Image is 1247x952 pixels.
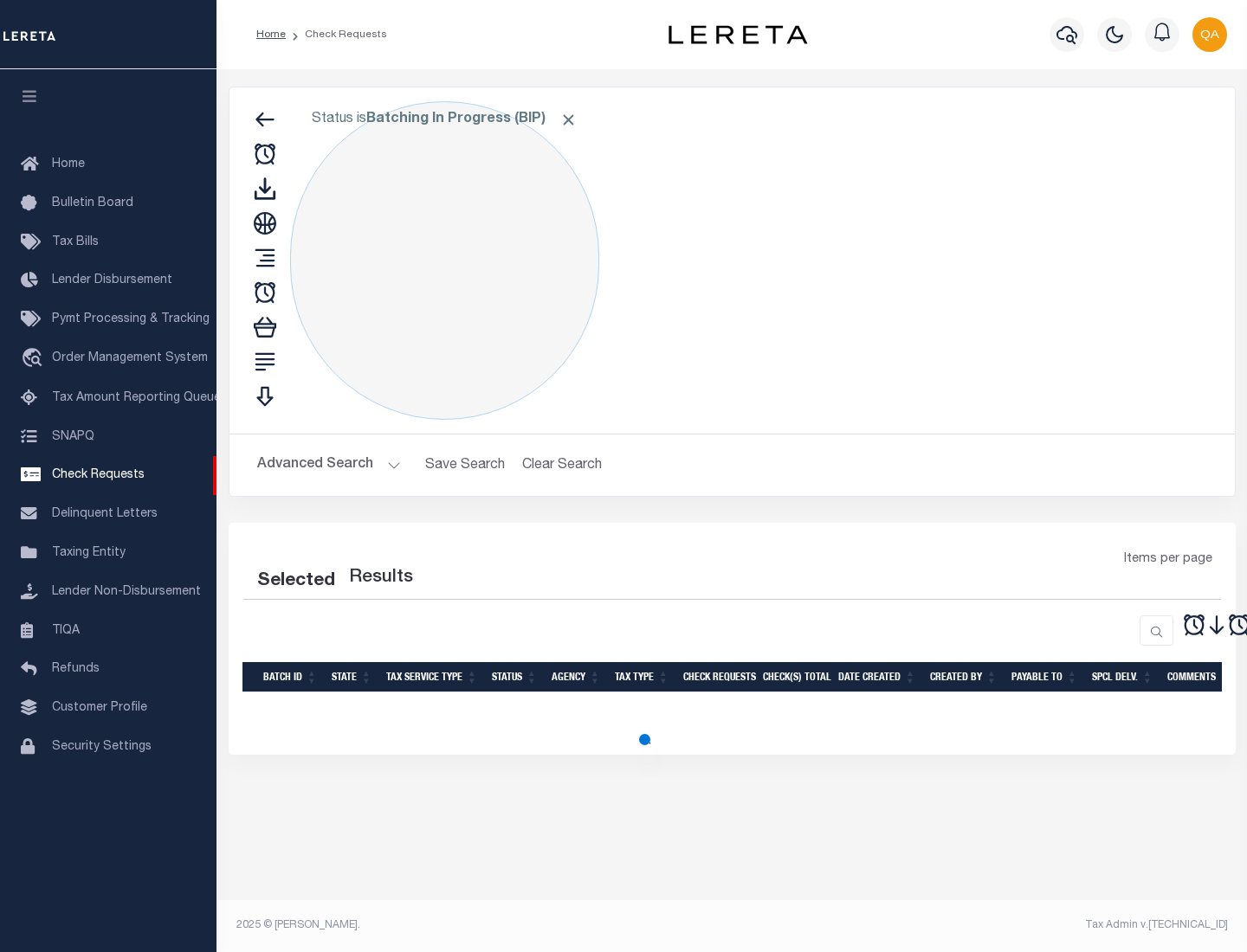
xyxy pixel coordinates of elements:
[52,702,147,714] span: Customer Profile
[256,29,286,40] a: Home
[21,348,48,370] i: travel_explore
[52,508,158,520] span: Delinquent Letters
[52,547,126,559] span: Taxing Entity
[52,313,210,325] span: Pymt Processing & Tracking
[1192,17,1227,52] img: svg+xml;base64,PHN2ZyB4bWxucz0iaHR0cDovL3d3dy53My5vcmcvMjAwMC9zdmciIHBvaW50ZXItZXZlbnRzPSJub25lIi...
[52,430,94,442] span: SNAPQ
[52,586,201,598] span: Lender Non-Disbursement
[756,662,831,692] th: Check(s) Total
[256,662,325,692] th: Batch Id
[1160,662,1238,692] th: Comments
[286,27,387,42] li: Check Requests
[669,25,807,44] img: logo-dark.svg
[349,564,413,592] label: Results
[745,917,1228,933] div: Tax Admin v.[TECHNICAL_ID]
[257,568,335,595] div: Selected
[559,111,578,129] span: Click to Remove
[52,352,208,364] span: Order Management System
[52,197,133,209] span: Bulletin Board
[545,662,608,692] th: Agency
[1124,550,1212,569] span: Items per page
[52,624,80,636] span: TIQA
[415,448,515,482] button: Save Search
[52,392,221,404] span: Tax Amount Reporting Queue
[52,663,100,675] span: Refunds
[515,448,610,482] button: Clear Search
[608,662,676,692] th: Tax Type
[676,662,756,692] th: Check Requests
[1005,662,1085,692] th: Payable To
[831,662,923,692] th: Date Created
[52,469,145,481] span: Check Requests
[1085,662,1160,692] th: Spcl Delv.
[325,662,379,692] th: State
[52,274,172,286] span: Lender Disbursement
[379,662,485,692] th: Tax Service Type
[223,917,733,933] div: 2025 © [PERSON_NAME].
[485,662,545,692] th: Status
[923,662,1005,692] th: Created By
[52,741,152,753] span: Security Settings
[52,158,85,170] span: Home
[257,448,401,482] button: Advanced Search
[366,113,578,126] b: Batching In Progress (BIP)
[290,101,599,420] div: Click to Edit
[52,236,99,248] span: Tax Bills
